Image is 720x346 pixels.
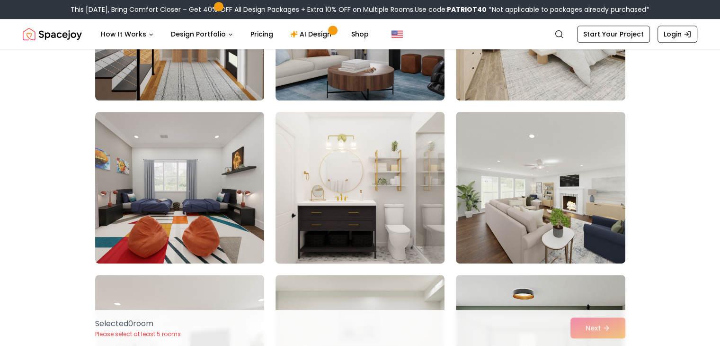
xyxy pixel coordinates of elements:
[95,112,264,264] img: Room room-10
[243,25,281,44] a: Pricing
[163,25,241,44] button: Design Portfolio
[95,318,181,329] p: Selected 0 room
[23,19,697,49] nav: Global
[391,28,403,40] img: United States
[487,5,649,14] span: *Not applicable to packages already purchased*
[456,112,625,264] img: Room room-12
[658,26,697,43] a: Login
[577,26,650,43] a: Start Your Project
[23,25,82,44] a: Spacejoy
[93,25,376,44] nav: Main
[447,5,487,14] b: PATRIOT40
[71,5,649,14] div: This [DATE], Bring Comfort Closer – Get 40% OFF All Design Packages + Extra 10% OFF on Multiple R...
[415,5,487,14] span: Use code:
[95,330,181,338] p: Please select at least 5 rooms
[271,108,449,267] img: Room room-11
[23,25,82,44] img: Spacejoy Logo
[344,25,376,44] a: Shop
[283,25,342,44] a: AI Design
[93,25,161,44] button: How It Works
